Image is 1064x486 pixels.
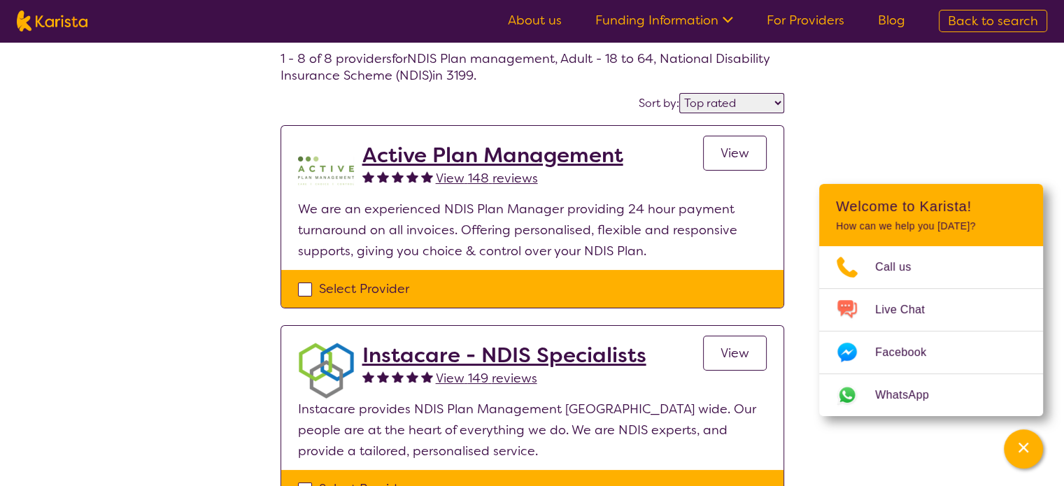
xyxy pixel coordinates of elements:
[1004,429,1043,469] button: Channel Menu
[421,171,433,183] img: fullstar
[878,12,905,29] a: Blog
[875,342,943,363] span: Facebook
[939,10,1047,32] a: Back to search
[298,199,767,262] p: We are an experienced NDIS Plan Manager providing 24 hour payment turnaround on all invoices. Off...
[703,136,767,171] a: View
[721,145,749,162] span: View
[436,368,537,389] a: View 149 reviews
[508,12,562,29] a: About us
[836,198,1026,215] h2: Welcome to Karista!
[836,220,1026,232] p: How can we help you [DATE]?
[406,371,418,383] img: fullstar
[406,171,418,183] img: fullstar
[362,143,623,168] a: Active Plan Management
[819,246,1043,416] ul: Choose channel
[298,143,354,199] img: pypzb5qm7jexfhutod0x.png
[639,96,679,110] label: Sort by:
[875,257,928,278] span: Call us
[875,299,942,320] span: Live Chat
[421,371,433,383] img: fullstar
[703,336,767,371] a: View
[436,168,538,189] a: View 148 reviews
[298,399,767,462] p: Instacare provides NDIS Plan Management [GEOGRAPHIC_DATA] wide. Our people are at the heart of ev...
[948,13,1038,29] span: Back to search
[436,370,537,387] span: View 149 reviews
[362,343,646,368] a: Instacare - NDIS Specialists
[377,371,389,383] img: fullstar
[17,10,87,31] img: Karista logo
[721,345,749,362] span: View
[298,343,354,399] img: obkhna0zu27zdd4ubuus.png
[362,171,374,183] img: fullstar
[377,171,389,183] img: fullstar
[767,12,844,29] a: For Providers
[392,171,404,183] img: fullstar
[595,12,733,29] a: Funding Information
[875,385,946,406] span: WhatsApp
[436,170,538,187] span: View 148 reviews
[362,371,374,383] img: fullstar
[392,371,404,383] img: fullstar
[819,184,1043,416] div: Channel Menu
[819,374,1043,416] a: Web link opens in a new tab.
